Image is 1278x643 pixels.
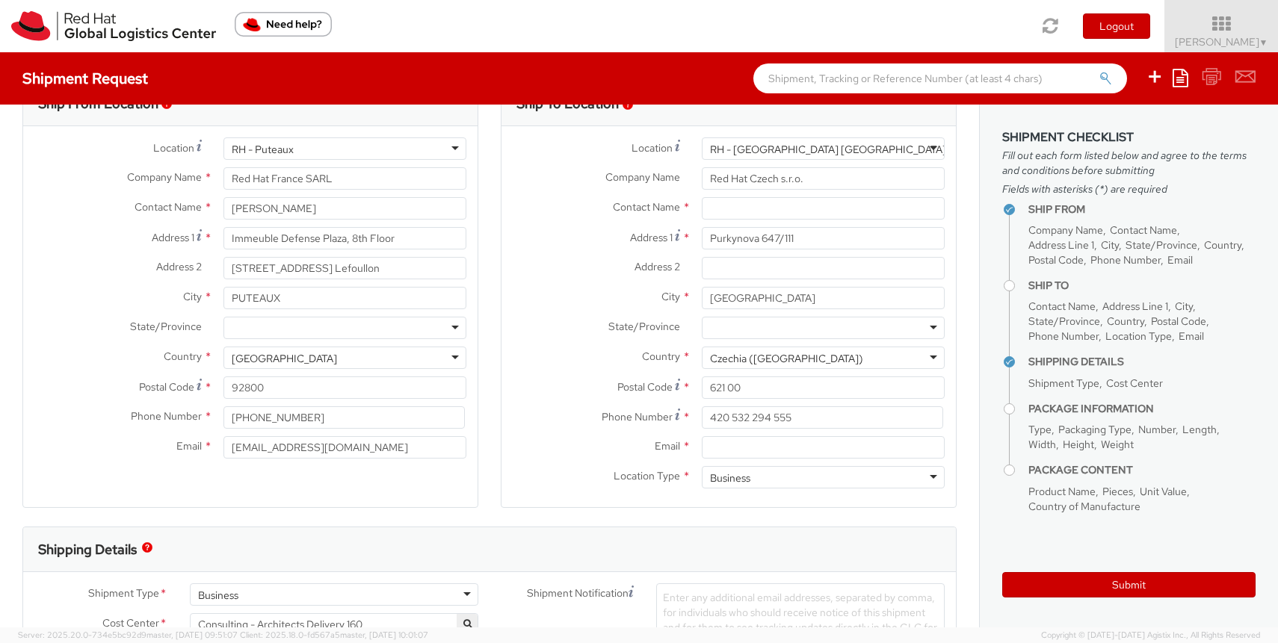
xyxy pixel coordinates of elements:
button: Logout [1083,13,1150,39]
span: Contact Name [1028,299,1096,313]
span: Phone Number [602,410,673,423]
span: Product Name [1028,485,1096,498]
span: Contact Name [613,200,680,214]
span: [PERSON_NAME] [1175,35,1268,49]
span: Company Name [127,170,202,184]
span: Server: 2025.20.0-734e5bc92d9 [18,630,238,640]
span: Country of Manufacture [1028,500,1140,513]
span: Email [1179,329,1204,343]
span: Contact Name [135,200,202,214]
button: Submit [1002,572,1256,597]
h3: Ship From Location [38,96,158,111]
span: City [183,290,202,303]
span: Copyright © [DATE]-[DATE] Agistix Inc., All Rights Reserved [1041,630,1260,642]
span: Length [1182,423,1217,436]
span: Fields with asterisks (*) are required [1002,181,1256,196]
span: Address 2 [635,260,680,273]
span: Address Line 1 [1028,238,1094,252]
div: Business [710,470,750,485]
span: Address 1 [630,231,673,244]
span: Postal Code [617,380,673,394]
span: Location Type [614,469,680,482]
span: Client: 2025.18.0-fd567a5 [240,630,428,640]
span: Packaging Type [1058,423,1132,436]
span: Unit Value [1140,485,1187,498]
span: Shipment Type [1028,376,1099,390]
span: Country [1204,238,1241,252]
span: State/Province [1126,238,1197,252]
span: master, [DATE] 09:51:07 [146,630,238,640]
span: Cost Center [1106,376,1163,390]
span: Postal Code [139,380,194,394]
span: Email [176,439,202,453]
span: State/Province [1028,314,1100,328]
h3: Shipment Checklist [1002,131,1256,144]
span: Country [642,350,680,363]
span: ▼ [1259,37,1268,49]
span: Postal Code [1028,253,1084,267]
span: Address 2 [156,260,202,273]
span: Email [655,439,680,453]
span: Shipment Notification [527,585,629,601]
span: Pieces [1102,485,1133,498]
span: Type [1028,423,1052,436]
span: City [1101,238,1119,252]
span: Number [1138,423,1176,436]
span: Company Name [605,170,680,184]
h4: Package Information [1028,403,1256,414]
h4: Shipping Details [1028,356,1256,367]
div: RH - Puteaux [232,142,294,157]
span: Height [1063,438,1094,451]
span: Postal Code [1151,314,1206,328]
span: State/Province [130,320,202,333]
span: City [661,290,680,303]
h3: Ship To Location [516,96,619,111]
span: State/Province [608,320,680,333]
span: Location [632,141,673,155]
span: Location Type [1105,329,1172,343]
span: Company Name [1028,223,1103,237]
div: Czechia ([GEOGRAPHIC_DATA]) [710,351,863,366]
div: Business [198,588,238,603]
img: rh-logistics-00dfa346123c4ec078e1.svg [11,11,216,41]
div: RH - [GEOGRAPHIC_DATA] [GEOGRAPHIC_DATA] - B [710,142,962,157]
h4: Ship To [1028,280,1256,291]
div: [GEOGRAPHIC_DATA] [232,351,337,366]
h4: Shipment Request [22,70,148,87]
button: Need help? [235,12,332,37]
span: Fill out each form listed below and agree to the terms and conditions before submitting [1002,148,1256,178]
span: Country [1107,314,1144,328]
span: Address Line 1 [1102,299,1168,313]
span: Address 1 [152,231,194,244]
span: master, [DATE] 10:01:07 [340,630,428,640]
span: Phone Number [1028,329,1099,343]
h4: Package Content [1028,465,1256,476]
span: Country [164,350,202,363]
input: Shipment, Tracking or Reference Number (at least 4 chars) [753,63,1127,93]
span: Width [1028,438,1056,451]
span: Phone Number [131,409,202,423]
span: Contact Name [1110,223,1177,237]
span: Cost Center [102,615,159,633]
span: City [1175,299,1193,313]
span: Weight [1101,438,1134,451]
h4: Ship From [1028,204,1256,215]
span: Phone Number [1090,253,1161,267]
span: Location [153,141,194,155]
span: Shipment Type [88,585,159,603]
span: Consulting - Architects Delivery 160 [198,618,470,631]
span: Email [1167,253,1193,267]
h3: Shipping Details [38,542,137,557]
span: Consulting - Architects Delivery 160 [190,613,478,636]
